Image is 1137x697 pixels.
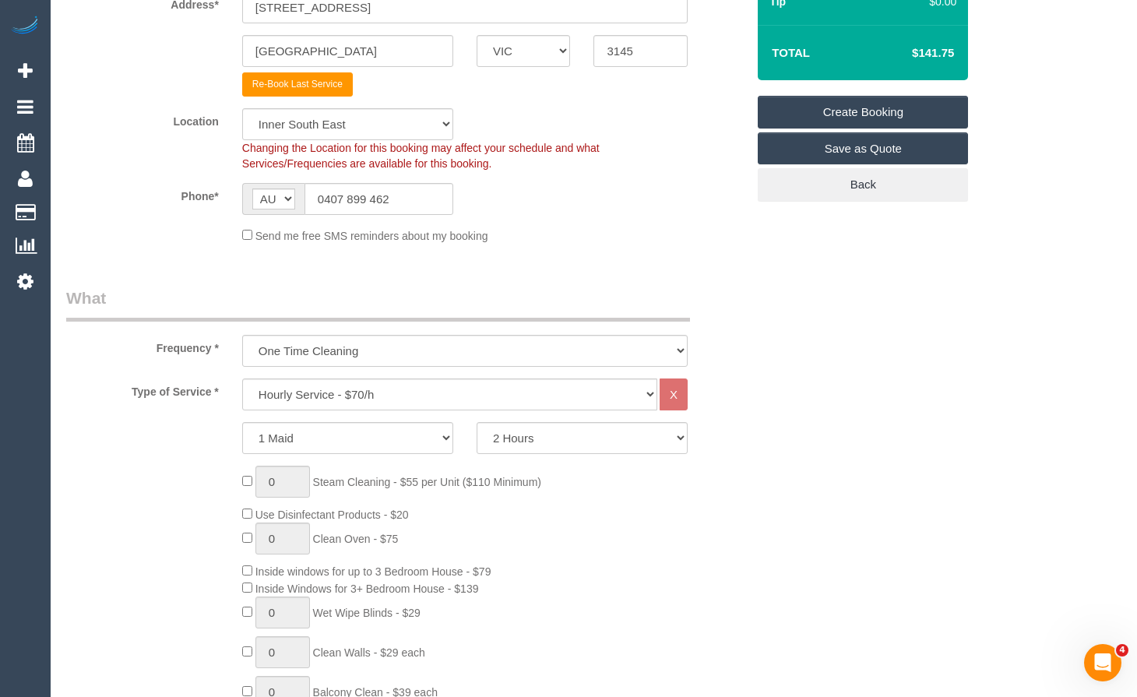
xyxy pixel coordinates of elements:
a: Back [758,168,968,201]
input: Post Code* [593,35,688,67]
a: Save as Quote [758,132,968,165]
label: Phone* [55,183,231,204]
button: Re-Book Last Service [242,72,353,97]
a: Create Booking [758,96,968,128]
label: Location [55,108,231,129]
input: Suburb* [242,35,453,67]
legend: What [66,287,690,322]
h4: $141.75 [865,47,954,60]
span: 4 [1116,644,1128,657]
span: Changing the Location for this booking may affect your schedule and what Services/Frequencies are... [242,142,600,170]
input: Phone* [304,183,453,215]
span: Steam Cleaning - $55 per Unit ($110 Minimum) [313,476,541,488]
span: Clean Walls - $29 each [313,646,425,659]
label: Type of Service * [55,378,231,400]
span: Use Disinfectant Products - $20 [255,509,409,521]
span: Send me free SMS reminders about my booking [255,230,488,242]
strong: Total [772,46,810,59]
span: Wet Wipe Blinds - $29 [313,607,421,619]
img: Automaid Logo [9,16,40,37]
label: Frequency * [55,335,231,356]
span: Inside Windows for 3+ Bedroom House - $139 [255,583,479,595]
iframe: Intercom live chat [1084,644,1121,681]
span: Inside windows for up to 3 Bedroom House - $79 [255,565,491,578]
span: Clean Oven - $75 [313,533,399,545]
